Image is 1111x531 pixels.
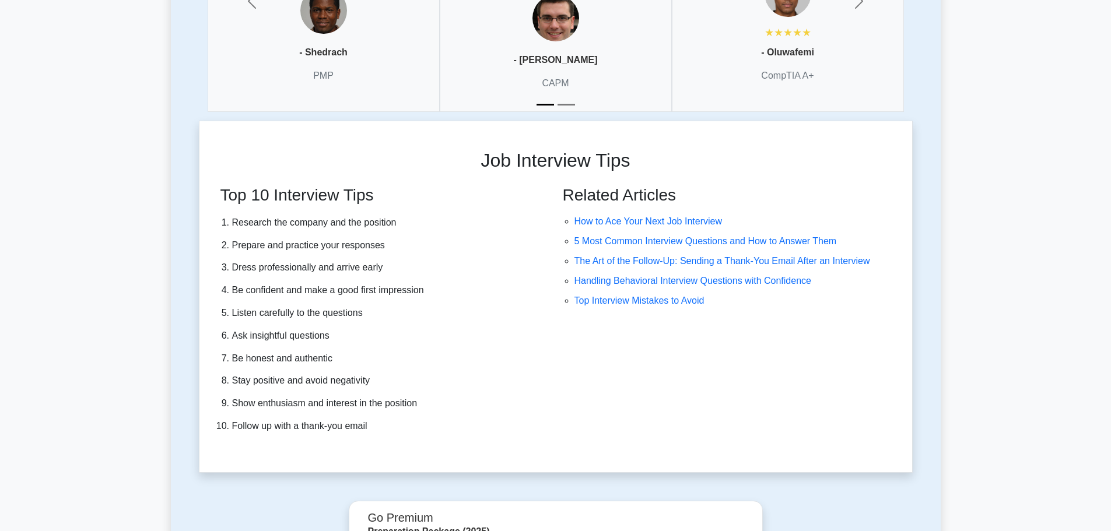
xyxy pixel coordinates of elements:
li: Prepare and practice your responses [232,237,542,254]
li: Dress professionally and arrive early [232,259,542,276]
p: PMP [313,69,334,83]
p: - Shedrach [299,45,348,59]
h2: Job Interview Tips [199,149,912,171]
p: - [PERSON_NAME] [513,53,597,67]
a: Handling Behavioral Interview Questions with Confidence [574,276,811,286]
h3: Top 10 Interview Tips [220,185,542,205]
h3: Related Articles [563,185,898,205]
div: ★★★★★ [765,26,811,40]
li: Listen carefully to the questions [232,305,542,322]
p: CompTIA A+ [761,69,814,83]
li: Be confident and make a good first impression [232,282,542,299]
button: Slide 2 [558,98,575,111]
p: CAPM [542,76,569,90]
li: Stay positive and avoid negativity [232,372,542,389]
button: Slide 1 [537,98,554,111]
li: Ask insightful questions [232,328,542,344]
li: Research the company and the position [232,214,542,231]
a: How to Ace Your Next Job Interview [574,216,722,226]
a: Top Interview Mistakes to Avoid [574,296,705,305]
li: Follow up with a thank-you email [232,418,542,435]
li: Be honest and authentic [232,350,542,367]
li: Show enthusiasm and interest in the position [232,395,542,412]
p: - Oluwafemi [761,45,814,59]
a: 5 Most Common Interview Questions and How to Answer Them [574,236,837,246]
a: The Art of the Follow-Up: Sending a Thank-You Email After an Interview [574,256,870,266]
